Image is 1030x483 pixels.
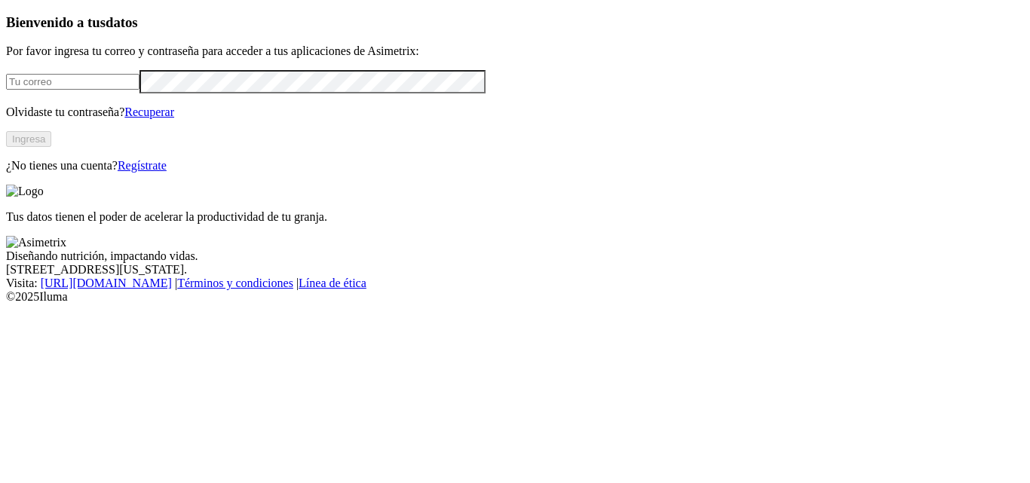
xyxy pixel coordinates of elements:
span: datos [106,14,138,30]
a: Términos y condiciones [177,277,293,289]
input: Tu correo [6,74,139,90]
img: Logo [6,185,44,198]
a: [URL][DOMAIN_NAME] [41,277,172,289]
button: Ingresa [6,131,51,147]
p: ¿No tienes una cuenta? [6,159,1024,173]
p: Olvidaste tu contraseña? [6,105,1024,119]
div: © 2025 Iluma [6,290,1024,304]
p: Tus datos tienen el poder de acelerar la productividad de tu granja. [6,210,1024,224]
a: Recuperar [124,105,174,118]
div: Diseñando nutrición, impactando vidas. [6,249,1024,263]
div: [STREET_ADDRESS][US_STATE]. [6,263,1024,277]
h3: Bienvenido a tus [6,14,1024,31]
p: Por favor ingresa tu correo y contraseña para acceder a tus aplicaciones de Asimetrix: [6,44,1024,58]
div: Visita : | | [6,277,1024,290]
a: Línea de ética [299,277,366,289]
img: Asimetrix [6,236,66,249]
a: Regístrate [118,159,167,172]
